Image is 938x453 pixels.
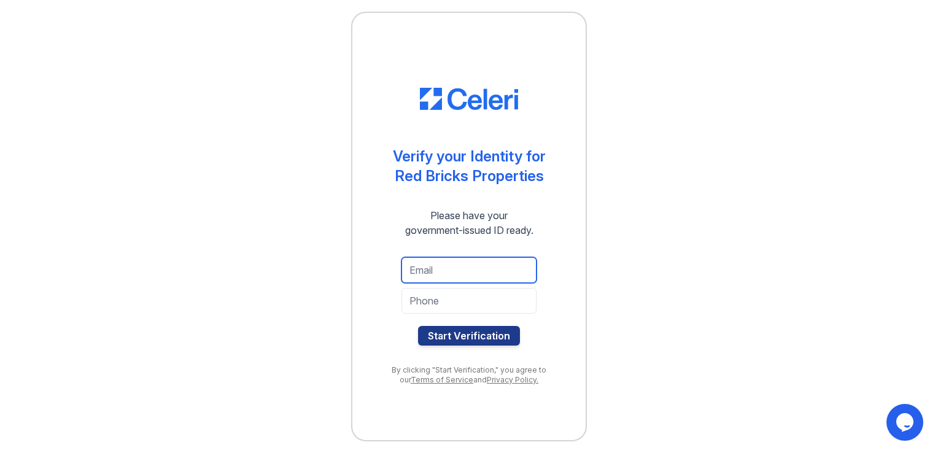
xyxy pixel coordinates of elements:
[377,365,561,385] div: By clicking "Start Verification," you agree to our and
[401,288,537,314] input: Phone
[420,88,518,110] img: CE_Logo_Blue-a8612792a0a2168367f1c8372b55b34899dd931a85d93a1a3d3e32e68fde9ad4.png
[418,326,520,346] button: Start Verification
[401,257,537,283] input: Email
[393,147,546,186] div: Verify your Identity for Red Bricks Properties
[487,375,538,384] a: Privacy Policy.
[383,208,556,238] div: Please have your government-issued ID ready.
[411,375,473,384] a: Terms of Service
[886,404,926,441] iframe: chat widget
